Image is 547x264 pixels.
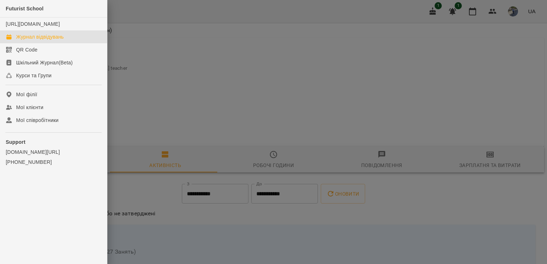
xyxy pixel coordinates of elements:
span: Futurist School [6,6,44,11]
a: [URL][DOMAIN_NAME] [6,21,60,27]
div: Мої клієнти [16,104,43,111]
a: [DOMAIN_NAME][URL] [6,148,101,156]
div: Мої співробітники [16,117,59,124]
div: QR Code [16,46,38,53]
p: Support [6,138,101,146]
a: [PHONE_NUMBER] [6,158,101,166]
div: Курси та Групи [16,72,52,79]
div: Мої філії [16,91,37,98]
div: Шкільний Журнал(Beta) [16,59,73,66]
div: Журнал відвідувань [16,33,64,40]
